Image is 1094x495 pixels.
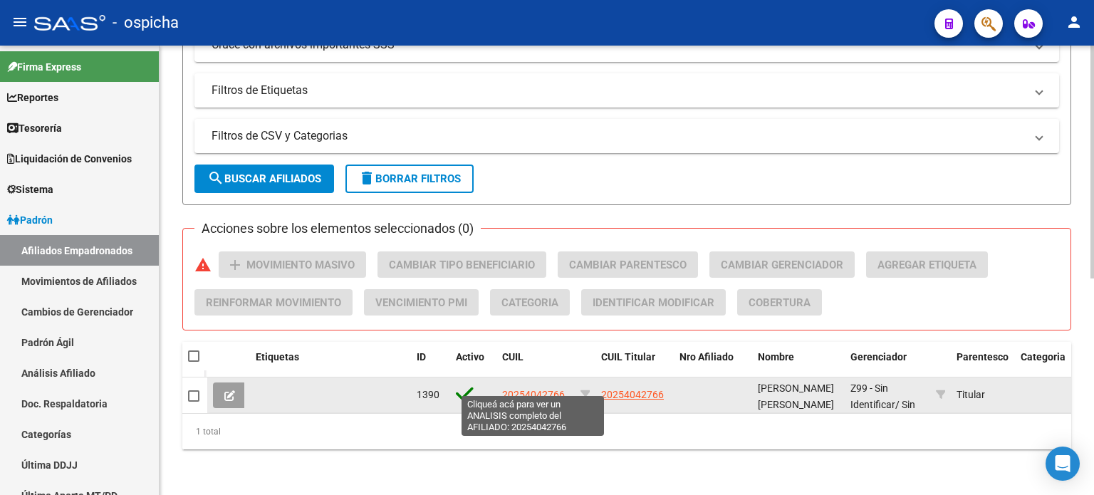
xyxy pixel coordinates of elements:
span: Reinformar Movimiento [206,296,341,309]
span: Firma Express [7,59,81,75]
button: Cambiar Tipo Beneficiario [377,251,546,278]
button: Agregar Etiqueta [866,251,988,278]
span: Sistema [7,182,53,197]
span: Categoria [1021,351,1066,363]
span: - ospicha [113,7,179,38]
span: Vencimiento PMI [375,296,467,309]
mat-icon: add [226,256,244,273]
span: Tesorería [7,120,62,136]
span: ID [417,351,426,363]
mat-icon: warning [194,256,212,273]
span: Buscar Afiliados [207,172,321,185]
datatable-header-cell: Parentesco [951,342,1015,389]
span: Identificar Modificar [593,296,714,309]
span: Reportes [7,90,58,105]
button: Vencimiento PMI [364,289,479,316]
div: Open Intercom Messenger [1046,447,1080,481]
span: Borrar Filtros [358,172,461,185]
span: Etiquetas [256,351,299,363]
mat-icon: person [1066,14,1083,31]
span: 20254042766 [601,389,664,400]
span: Gerenciador [850,351,907,363]
span: Liquidación de Convenios [7,151,132,167]
button: Cobertura [737,289,822,316]
datatable-header-cell: Activo [450,342,496,389]
datatable-header-cell: Nombre [752,342,845,389]
mat-icon: search [207,170,224,187]
mat-expansion-panel-header: Filtros de CSV y Categorias [194,119,1059,153]
span: Cambiar Parentesco [569,259,687,271]
button: Buscar Afiliados [194,165,334,193]
span: Padrón [7,212,53,228]
datatable-header-cell: CUIL [496,342,575,389]
button: Categoria [490,289,570,316]
button: Borrar Filtros [345,165,474,193]
button: Cambiar Parentesco [558,251,698,278]
datatable-header-cell: Nro Afiliado [674,342,752,389]
button: Cambiar Gerenciador [709,251,855,278]
span: Titular [957,389,985,400]
span: Parentesco [957,351,1009,363]
h3: Acciones sobre los elementos seleccionados (0) [194,219,481,239]
span: Movimiento Masivo [246,259,355,271]
span: Cambiar Gerenciador [721,259,843,271]
span: CUIL Titular [601,351,655,363]
button: Identificar Modificar [581,289,726,316]
mat-panel-title: Filtros de CSV y Categorias [212,128,1025,144]
datatable-header-cell: Gerenciador [845,342,930,389]
span: 1390 [417,389,439,400]
datatable-header-cell: Categoria [1015,342,1072,389]
span: Nro Afiliado [679,351,734,363]
button: Movimiento Masivo [219,251,366,278]
span: Z99 - Sin Identificar [850,382,895,410]
mat-icon: menu [11,14,28,31]
span: Cambiar Tipo Beneficiario [389,259,535,271]
span: Cobertura [749,296,811,309]
button: Reinformar Movimiento [194,289,353,316]
span: 20254042766 [502,389,565,400]
span: CUIL [502,351,523,363]
datatable-header-cell: ID [411,342,450,389]
mat-panel-title: Filtros de Etiquetas [212,83,1025,98]
span: Nombre [758,351,794,363]
datatable-header-cell: CUIL Titular [595,342,674,389]
span: Agregar Etiqueta [877,259,976,271]
span: Categoria [501,296,558,309]
span: Activo [456,351,484,363]
div: 1 total [182,414,1071,449]
mat-expansion-panel-header: Filtros de Etiquetas [194,73,1059,108]
mat-icon: delete [358,170,375,187]
datatable-header-cell: Etiquetas [250,342,411,389]
span: [PERSON_NAME] [PERSON_NAME] [758,382,834,410]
